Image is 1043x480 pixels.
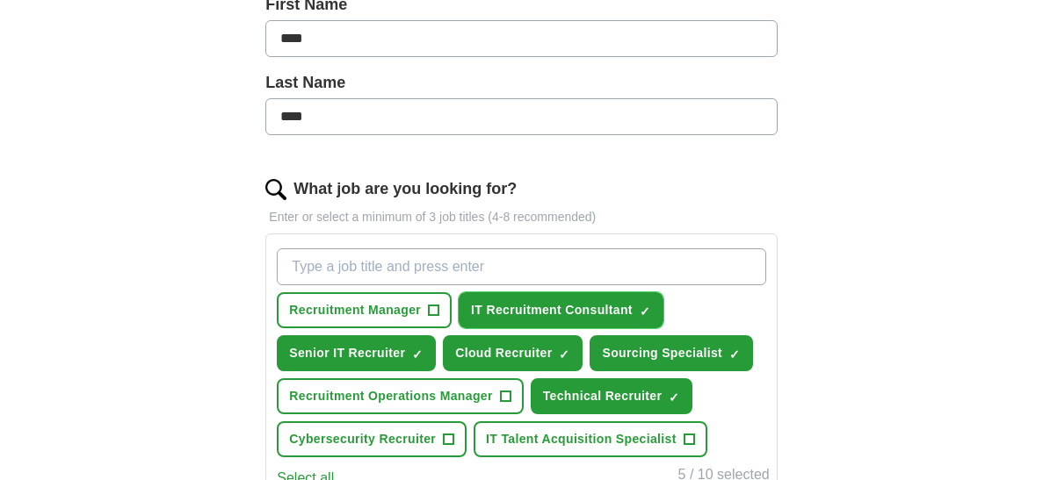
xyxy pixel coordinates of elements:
[459,292,663,328] button: IT Recruitment Consultant✓
[474,421,707,457] button: IT Talent Acquisition Specialist
[293,177,517,201] label: What job are you looking for?
[559,347,569,362] span: ✓
[289,430,436,448] span: Cybersecurity Recruiter
[265,208,777,226] p: Enter or select a minimum of 3 job titles (4-8 recommended)
[412,347,423,362] span: ✓
[265,71,777,95] label: Last Name
[289,387,492,405] span: Recruitment Operations Manager
[289,301,421,319] span: Recruitment Manager
[471,301,633,319] span: IT Recruitment Consultant
[486,430,677,448] span: IT Talent Acquisition Specialist
[277,335,436,371] button: Senior IT Recruiter✓
[455,344,552,362] span: Cloud Recruiter
[277,378,523,414] button: Recruitment Operations Manager
[543,387,663,405] span: Technical Recruiter
[265,179,286,200] img: search.png
[277,292,452,328] button: Recruitment Manager
[443,335,583,371] button: Cloud Recruiter✓
[729,347,740,362] span: ✓
[640,304,650,319] span: ✓
[277,248,765,285] input: Type a job title and press enter
[602,344,722,362] span: Sourcing Specialist
[277,421,467,457] button: Cybersecurity Recruiter
[590,335,753,371] button: Sourcing Specialist✓
[669,390,679,405] span: ✓
[289,344,405,362] span: Senior IT Recruiter
[531,378,693,414] button: Technical Recruiter✓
